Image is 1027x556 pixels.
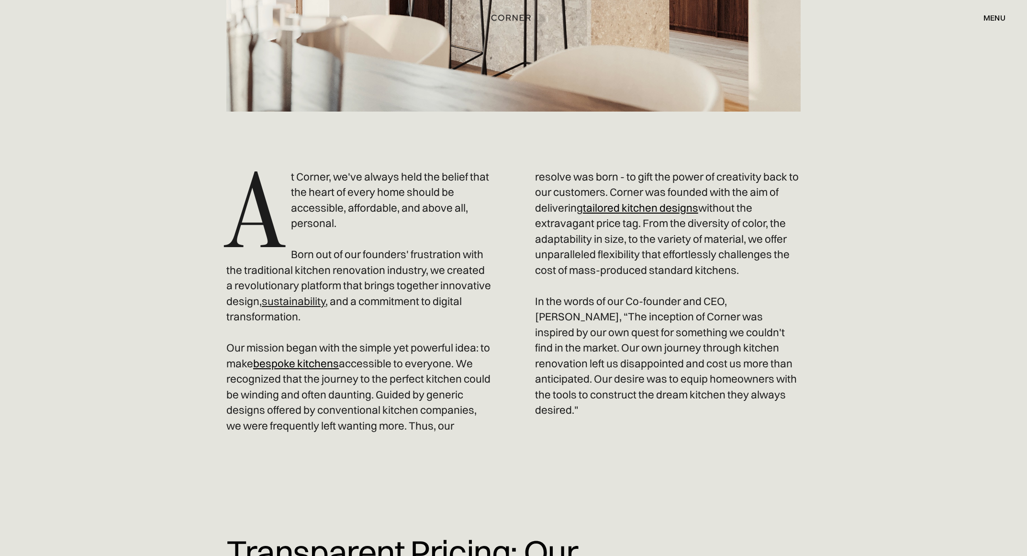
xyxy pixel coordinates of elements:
[974,10,1005,26] div: menu
[583,201,698,215] a: tailored kitchen designs
[226,169,291,249] span: A
[983,14,1005,22] div: menu
[226,169,801,433] p: t Corner, we've always held the belief that the heart of every home should be accessible, afforda...
[253,357,339,370] a: bespoke kitchens
[472,11,555,24] a: home
[262,295,325,308] a: sustainability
